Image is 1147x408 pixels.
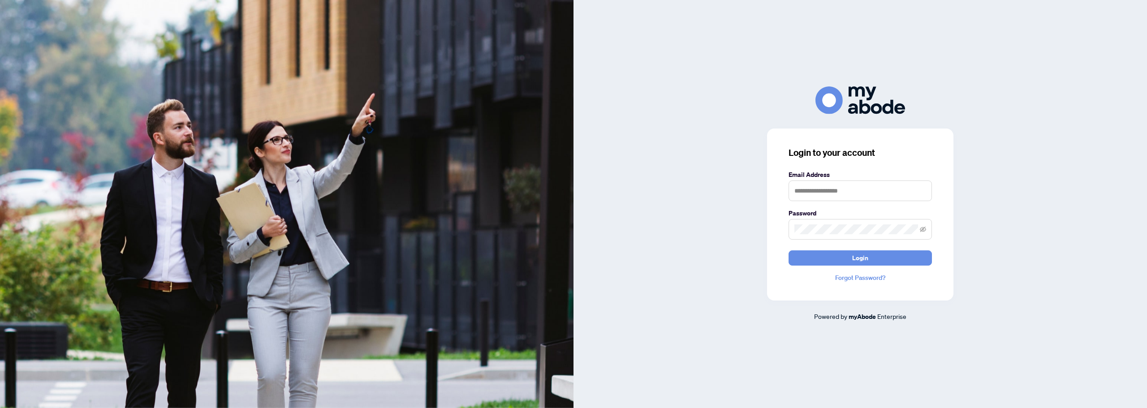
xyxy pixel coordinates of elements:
[789,146,932,159] h3: Login to your account
[849,312,876,322] a: myAbode
[815,86,905,114] img: ma-logo
[789,273,932,283] a: Forgot Password?
[814,312,847,320] span: Powered by
[877,312,906,320] span: Enterprise
[789,170,932,180] label: Email Address
[920,226,926,232] span: eye-invisible
[852,251,868,265] span: Login
[789,250,932,266] button: Login
[789,208,932,218] label: Password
